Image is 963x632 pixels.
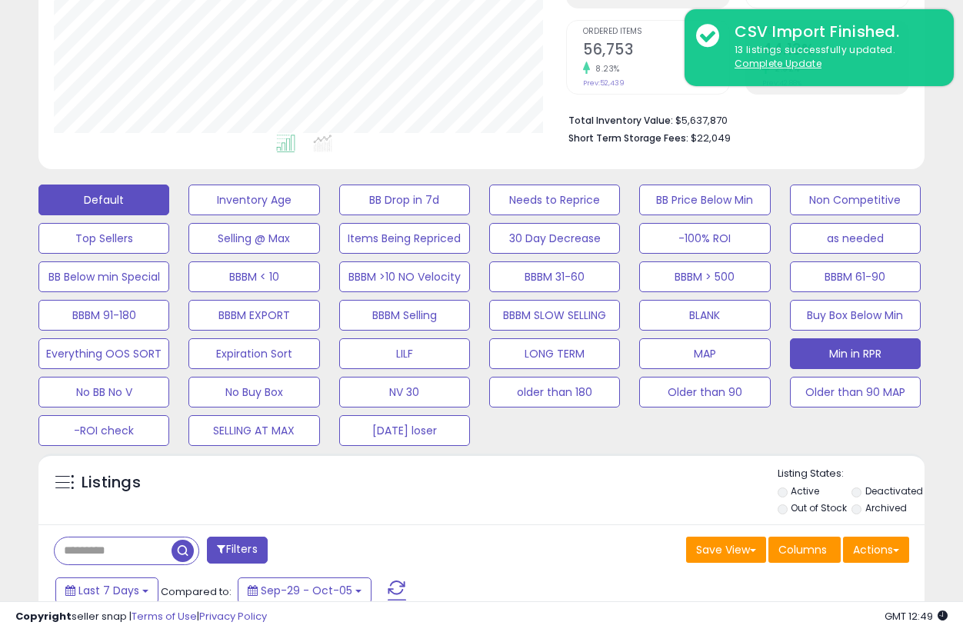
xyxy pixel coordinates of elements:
[489,377,620,407] button: older than 180
[568,131,688,145] b: Short Term Storage Fees:
[339,300,470,331] button: BBBM Selling
[207,537,267,564] button: Filters
[489,261,620,292] button: BBBM 31-60
[639,185,770,215] button: BB Price Below Min
[188,261,319,292] button: BBBM < 10
[865,484,923,497] label: Deactivated
[188,415,319,446] button: SELLING AT MAX
[15,609,72,624] strong: Copyright
[339,415,470,446] button: [DATE] loser
[639,338,770,369] button: MAP
[583,28,729,36] span: Ordered Items
[791,484,819,497] label: Active
[568,114,673,127] b: Total Inventory Value:
[38,223,169,254] button: Top Sellers
[38,300,169,331] button: BBBM 91-180
[489,223,620,254] button: 30 Day Decrease
[791,501,847,514] label: Out of Stock
[790,223,921,254] button: as needed
[686,537,766,563] button: Save View
[489,338,620,369] button: LONG TERM
[639,261,770,292] button: BBBM > 500
[723,21,942,43] div: CSV Import Finished.
[339,185,470,215] button: BB Drop in 7d
[339,377,470,407] button: NV 30
[568,110,898,128] li: $5,637,870
[38,261,169,292] button: BB Below min Special
[188,338,319,369] button: Expiration Sort
[78,583,139,598] span: Last 7 Days
[768,537,841,563] button: Columns
[778,467,925,481] p: Listing States:
[339,338,470,369] button: LILF
[82,472,141,494] h5: Listings
[188,300,319,331] button: BBBM EXPORT
[790,261,921,292] button: BBBM 61-90
[723,43,942,72] div: 13 listings successfully updated.
[238,577,372,604] button: Sep-29 - Oct-05
[15,610,267,624] div: seller snap | |
[161,584,232,599] span: Compared to:
[790,185,921,215] button: Non Competitive
[691,131,731,145] span: $22,049
[199,609,267,624] a: Privacy Policy
[38,415,169,446] button: -ROI check
[55,577,158,604] button: Last 7 Days
[778,542,827,557] span: Columns
[790,377,921,407] button: Older than 90 MAP
[885,609,948,624] span: 2025-10-13 12:49 GMT
[188,377,319,407] button: No Buy Box
[843,537,909,563] button: Actions
[132,609,197,624] a: Terms of Use
[261,583,352,598] span: Sep-29 - Oct-05
[339,261,470,292] button: BBBM >10 NO Velocity
[583,41,729,62] h2: 56,753
[590,63,620,75] small: 8.23%
[188,185,319,215] button: Inventory Age
[188,223,319,254] button: Selling @ Max
[639,223,770,254] button: -100% ROI
[38,185,169,215] button: Default
[489,300,620,331] button: BBBM SLOW SELLING
[38,338,169,369] button: Everything OOS SORT
[639,377,770,407] button: Older than 90
[583,78,625,88] small: Prev: 52,439
[790,300,921,331] button: Buy Box Below Min
[790,338,921,369] button: Min in RPR
[489,185,620,215] button: Needs to Reprice
[38,377,169,407] button: No BB No V
[735,57,821,70] u: Complete Update
[639,300,770,331] button: BLANK
[865,501,907,514] label: Archived
[339,223,470,254] button: Items Being Repriced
